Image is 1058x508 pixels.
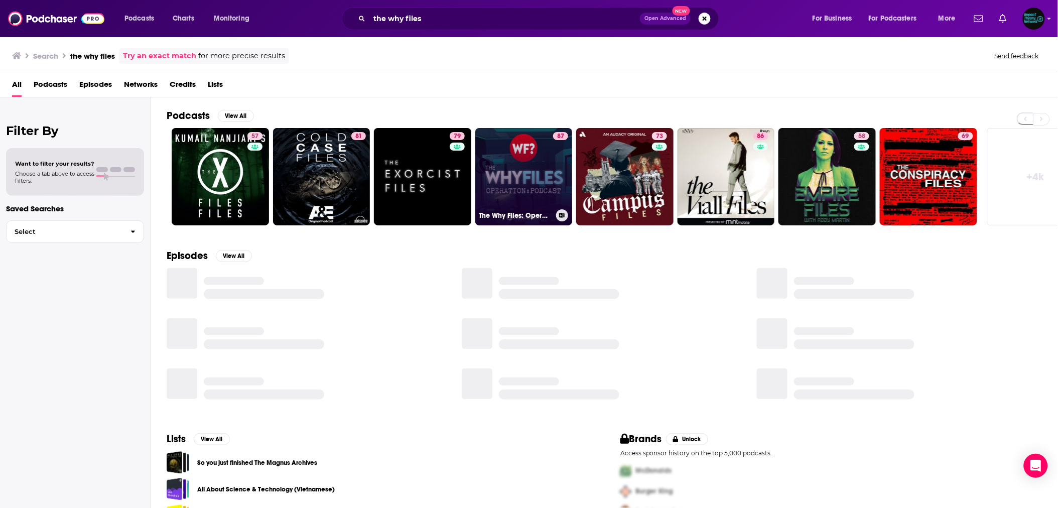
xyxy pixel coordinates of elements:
[173,12,194,26] span: Charts
[167,249,252,262] a: EpisodesView All
[880,128,977,225] a: 69
[616,481,635,502] img: Second Pro Logo
[656,132,663,142] span: 73
[214,12,249,26] span: Monitoring
[1023,8,1045,30] span: Logged in as rich38187
[620,433,662,445] h2: Brands
[553,132,568,140] a: 87
[640,13,691,25] button: Open AdvancedNew
[167,433,186,445] h2: Lists
[167,109,254,122] a: PodcastsView All
[939,12,956,26] span: More
[12,76,22,97] a: All
[450,132,465,140] a: 79
[273,128,370,225] a: 81
[620,449,1042,457] p: Access sponsor history on the top 5,000 podcasts.
[644,16,686,21] span: Open Advanced
[167,478,189,500] a: All About Science & Technology (Vietnamese)
[198,50,285,62] span: for more precise results
[475,128,573,225] a: 87The Why Files: Operation Podcast
[124,12,154,26] span: Podcasts
[6,123,144,138] h2: Filter By
[79,76,112,97] a: Episodes
[666,433,709,445] button: Unlock
[992,52,1042,60] button: Send feedback
[557,132,564,142] span: 87
[351,7,729,30] div: Search podcasts, credits, & more...
[172,128,269,225] a: 57
[34,76,67,97] a: Podcasts
[454,132,461,142] span: 79
[869,12,917,26] span: For Podcasters
[678,128,775,225] a: 86
[8,9,104,28] img: Podchaser - Follow, Share and Rate Podcasts
[197,457,317,468] a: So you just finished The Magnus Archives
[15,170,94,184] span: Choose a tab above to access filters.
[635,487,674,496] span: Burger King
[208,76,223,97] a: Lists
[216,250,252,262] button: View All
[1024,454,1048,478] div: Open Intercom Messenger
[167,109,210,122] h2: Podcasts
[218,110,254,122] button: View All
[124,76,158,97] a: Networks
[635,467,672,475] span: McDonalds
[753,132,768,140] a: 86
[958,132,973,140] a: 69
[170,76,196,97] a: Credits
[117,11,167,27] button: open menu
[858,132,865,142] span: 58
[1023,8,1045,30] img: User Profile
[167,451,189,474] a: So you just finished The Magnus Archives
[6,204,144,213] p: Saved Searches
[123,50,196,62] a: Try an exact match
[167,249,208,262] h2: Episodes
[962,132,969,142] span: 69
[932,11,968,27] button: open menu
[247,132,262,140] a: 57
[862,11,932,27] button: open menu
[479,211,552,220] h3: The Why Files: Operation Podcast
[369,11,640,27] input: Search podcasts, credits, & more...
[652,132,667,140] a: 73
[813,12,852,26] span: For Business
[6,220,144,243] button: Select
[70,51,115,61] h3: the why files
[7,228,122,235] span: Select
[33,51,58,61] h3: Search
[15,160,94,167] span: Want to filter your results?
[995,10,1011,27] a: Show notifications dropdown
[1023,8,1045,30] button: Show profile menu
[374,128,471,225] a: 79
[251,132,258,142] span: 57
[778,128,876,225] a: 58
[355,132,362,142] span: 81
[854,132,869,140] a: 58
[197,484,335,495] a: All About Science & Technology (Vietnamese)
[616,461,635,481] img: First Pro Logo
[757,132,764,142] span: 86
[351,132,366,140] a: 81
[207,11,262,27] button: open menu
[166,11,200,27] a: Charts
[970,10,987,27] a: Show notifications dropdown
[194,433,230,445] button: View All
[576,128,674,225] a: 73
[673,6,691,16] span: New
[167,433,230,445] a: ListsView All
[806,11,865,27] button: open menu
